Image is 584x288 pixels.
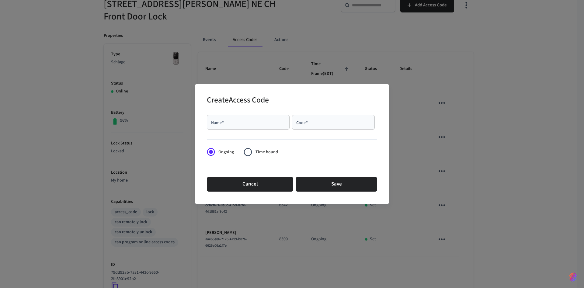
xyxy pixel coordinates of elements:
[569,272,577,282] img: SeamLogoGradient.69752ec5.svg
[218,149,234,155] span: Ongoing
[296,177,377,192] button: Save
[255,149,278,155] span: Time bound
[207,92,269,110] h2: Create Access Code
[207,177,293,192] button: Cancel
